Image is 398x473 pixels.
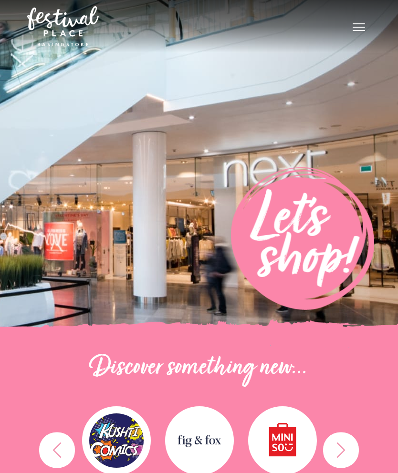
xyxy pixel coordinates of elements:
[34,353,364,383] h2: Discover something new...
[347,19,371,33] button: Toggle navigation
[27,6,99,46] img: Festival Place Logo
